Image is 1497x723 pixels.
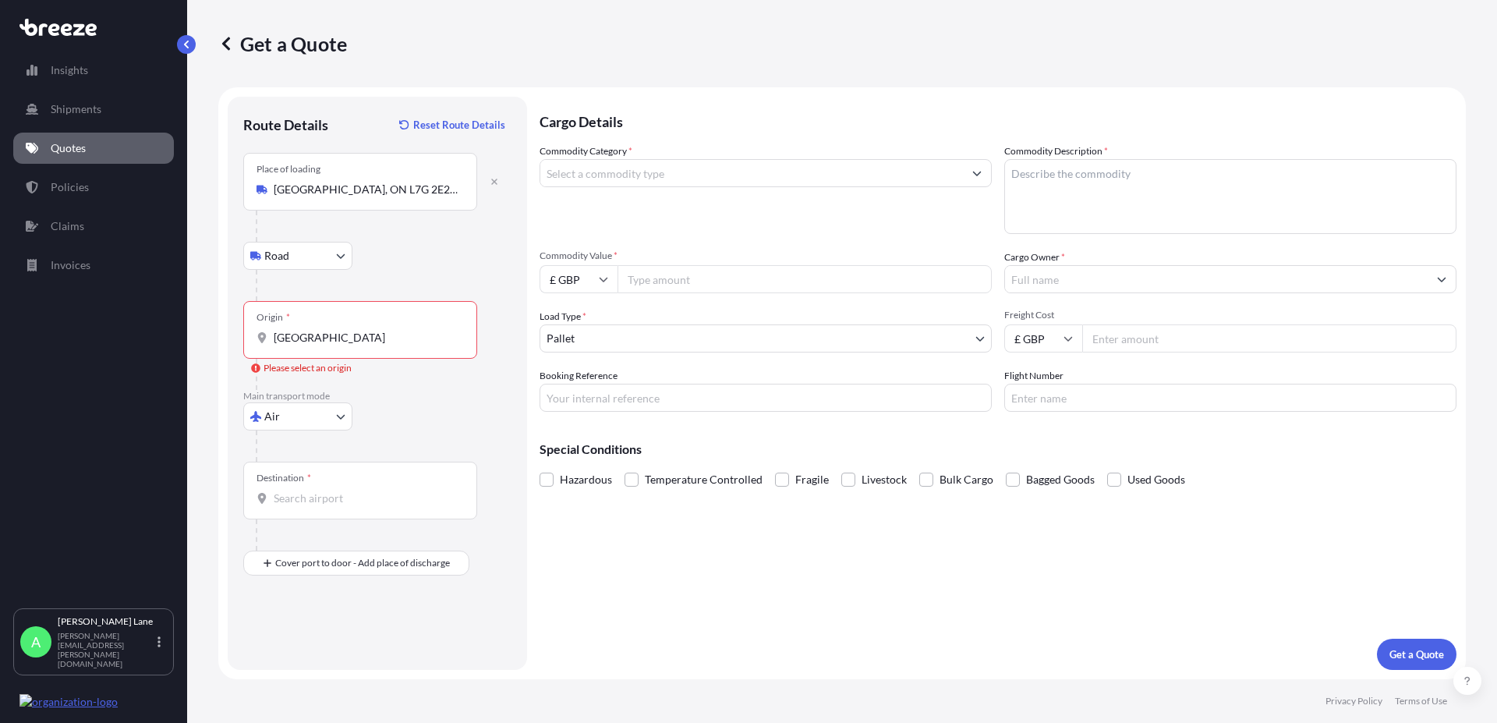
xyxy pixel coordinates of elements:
a: Claims [13,211,174,242]
span: Livestock [862,468,907,491]
p: [PERSON_NAME][EMAIL_ADDRESS][PERSON_NAME][DOMAIN_NAME] [58,631,154,668]
span: Cover port to door - Add place of discharge [275,555,450,571]
span: A [31,634,41,650]
span: Air [264,409,280,424]
p: Get a Quote [1389,647,1444,662]
span: Road [264,248,289,264]
input: Destination [274,491,458,506]
label: Booking Reference [540,368,618,384]
a: Shipments [13,94,174,125]
a: Policies [13,172,174,203]
span: Freight Cost [1004,309,1456,321]
span: Used Goods [1127,468,1185,491]
div: Destination [257,472,311,484]
p: Get a Quote [218,31,347,56]
p: Quotes [51,140,86,156]
p: Reset Route Details [413,117,505,133]
input: Enter name [1004,384,1456,412]
button: Select transport [243,242,352,270]
div: Place of loading [257,163,320,175]
p: Special Conditions [540,443,1456,455]
p: Claims [51,218,84,234]
span: Bagged Goods [1026,468,1095,491]
p: [PERSON_NAME] Lane [58,615,154,628]
button: Get a Quote [1377,639,1456,670]
span: Temperature Controlled [645,468,763,491]
button: Reset Route Details [391,112,511,137]
p: Route Details [243,115,328,134]
img: organization-logo [19,694,118,710]
p: Cargo Details [540,97,1456,144]
input: Select a commodity type [540,159,963,187]
span: Pallet [547,331,575,346]
div: Origin [257,311,290,324]
span: Hazardous [560,468,612,491]
span: Bulk Cargo [940,468,993,491]
button: Cover port to door - Add place of discharge [243,551,469,576]
input: Origin [274,330,458,346]
button: Show suggestions [1428,265,1456,293]
p: Insights [51,62,88,78]
label: Commodity Description [1004,144,1108,159]
span: Fragile [795,468,829,491]
button: Select transport [243,402,352,431]
button: Pallet [540,324,992,353]
input: Full name [1005,265,1428,293]
p: Shipments [51,101,101,117]
span: Load Type [540,309,586,324]
a: Invoices [13,250,174,281]
a: Insights [13,55,174,86]
label: Flight Number [1004,368,1063,384]
div: Please select an origin [251,360,352,376]
input: Place of loading [274,182,458,197]
input: Your internal reference [540,384,992,412]
button: Show suggestions [963,159,991,187]
a: Quotes [13,133,174,164]
p: Policies [51,179,89,195]
span: Commodity Value [540,250,992,262]
p: Invoices [51,257,90,273]
p: Main transport mode [243,390,511,402]
label: Commodity Category [540,144,632,159]
label: Cargo Owner [1004,250,1065,265]
a: Terms of Use [1395,695,1447,707]
a: Privacy Policy [1325,695,1382,707]
input: Type amount [618,265,992,293]
input: Enter amount [1082,324,1456,353]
